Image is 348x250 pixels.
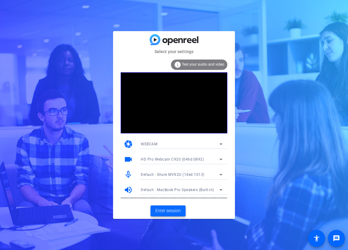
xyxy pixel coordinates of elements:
mat-icon: message [333,235,340,242]
span: HD Pro Webcam C920 (046d:0892) [141,157,204,161]
mat-icon: camera [124,139,133,149]
span: Test your audio and video [182,62,224,67]
mat-card-subtitle: Select your settings [113,48,235,55]
mat-icon: videocam [124,155,133,164]
button: Enter session [151,205,186,216]
mat-icon: mic_none [124,170,133,179]
span: WEBCAM [141,142,157,146]
span: Default - MacBook Pro Speakers (Built-in) [141,188,214,192]
span: Default - Shure MVX2U (14ed:1013) [141,172,204,177]
mat-icon: info [174,61,181,68]
img: blue-gradient.svg [150,34,198,45]
mat-icon: accessibility [313,235,320,242]
span: Enter session [155,208,181,214]
mat-icon: volume_up [124,185,133,194]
